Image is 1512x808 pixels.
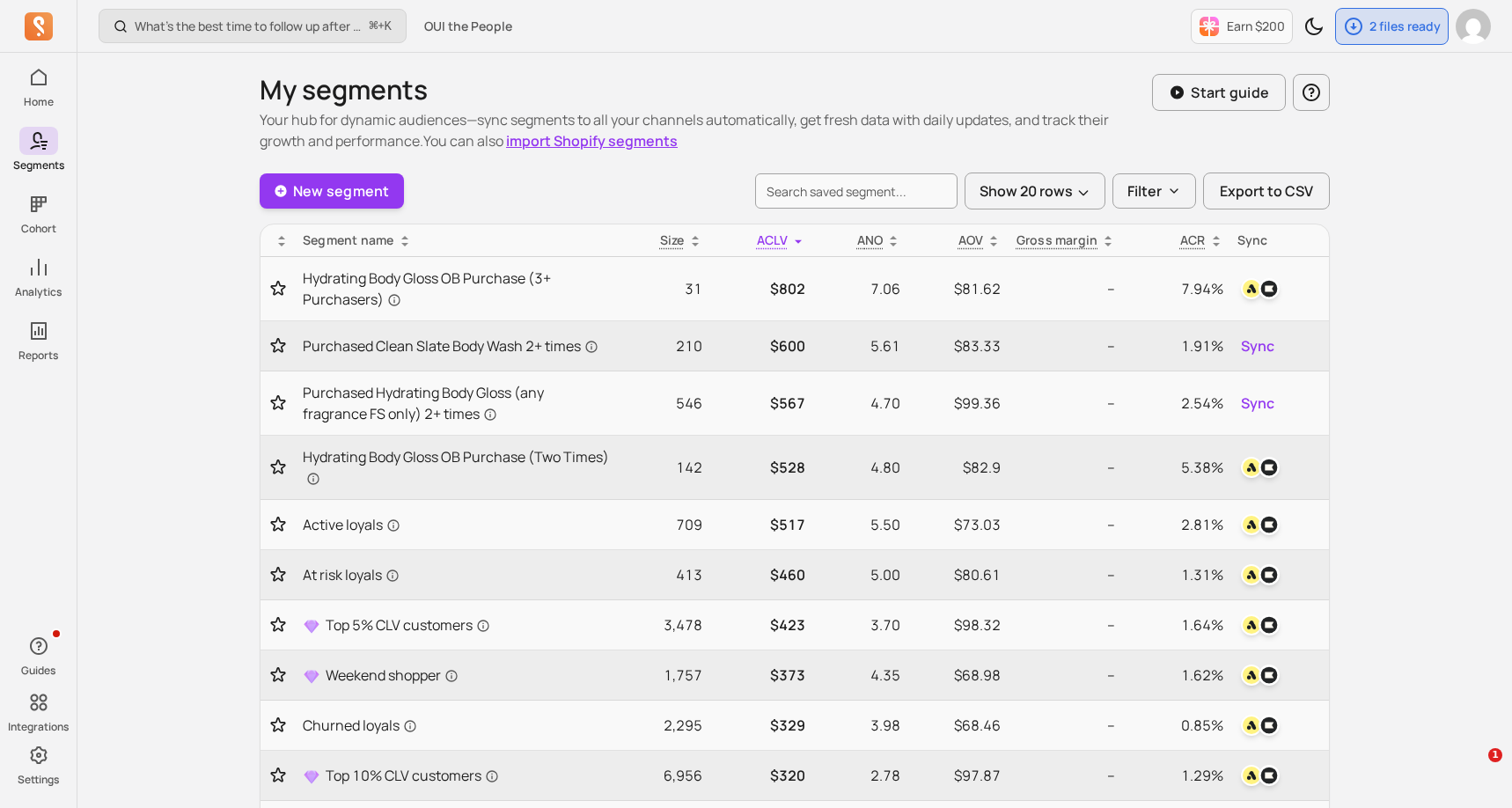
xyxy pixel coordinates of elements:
[1129,393,1222,414] p: 2.54%
[965,173,1105,209] button: Show 20 rows
[1259,665,1280,686] img: klaviyo
[716,514,805,535] p: $517
[414,11,523,42] button: OUI the People
[303,665,609,686] a: Weekend shopper
[958,231,984,249] p: AOV
[268,280,289,297] button: Toggle favorite
[1191,82,1269,103] p: Start guide
[1129,278,1222,299] p: 7.94%
[716,564,805,585] p: $460
[1015,564,1115,585] p: --
[369,16,378,38] kbd: ⌘
[819,715,900,736] p: 3.98
[135,18,363,35] p: What’s the best time to follow up after a first order?
[1129,715,1222,736] p: 0.85%
[260,173,404,209] a: New segment
[1259,564,1280,585] img: klaviyo
[819,665,900,686] p: 4.35
[1015,457,1115,478] p: --
[1152,74,1286,111] button: Start guide
[1259,715,1280,736] img: klaviyo
[423,131,678,151] span: You can also
[1237,275,1283,303] button: attentiveklaviyo
[623,765,702,786] p: 6,956
[1129,665,1222,686] p: 1.62%
[623,278,702,299] p: 31
[1452,748,1494,790] iframe: Intercom live chat
[755,173,958,209] input: search
[1017,231,1098,249] p: Gross margin
[303,564,400,585] span: At risk loyals
[623,335,702,356] p: 210
[370,17,392,35] span: +
[1241,335,1274,356] span: Sync
[623,393,702,414] p: 546
[303,382,609,424] span: Purchased Hydrating Body Gloss (any fragrance FS only) 2+ times
[914,514,1001,535] p: $73.03
[1220,180,1313,202] span: Export to CSV
[1241,278,1262,299] img: attentive
[506,131,678,151] a: import Shopify segments
[1015,715,1115,736] p: --
[260,74,1152,106] h1: My segments
[623,514,702,535] p: 709
[303,446,609,488] a: Hydrating Body Gloss OB Purchase (Two Times)
[18,349,58,363] p: Reports
[757,231,788,248] span: ACLV
[1241,564,1262,585] img: attentive
[623,564,702,585] p: 413
[914,715,1001,736] p: $68.46
[303,715,417,736] span: Churned loyals
[303,335,598,356] span: Purchased Clean Slate Body Wash 2+ times
[1241,514,1262,535] img: attentive
[716,278,805,299] p: $802
[1237,231,1322,249] div: Sync
[1488,748,1502,762] span: 1
[914,665,1001,686] p: $68.98
[1237,332,1278,360] button: Sync
[660,231,685,248] span: Size
[1237,711,1283,739] button: attentiveklaviyo
[914,614,1001,635] p: $98.32
[1237,561,1283,589] button: attentiveklaviyo
[914,564,1001,585] p: $80.61
[303,564,609,585] a: At risk loyals
[716,715,805,736] p: $329
[623,715,702,736] p: 2,295
[15,285,62,299] p: Analytics
[268,394,289,412] button: Toggle favorite
[819,278,900,299] p: 7.06
[1015,335,1115,356] p: --
[1191,9,1293,44] button: Earn $200
[819,457,900,478] p: 4.80
[18,773,59,787] p: Settings
[1015,614,1115,635] p: --
[1015,514,1115,535] p: --
[857,231,884,248] span: ANO
[819,564,900,585] p: 5.00
[1241,393,1274,414] span: Sync
[1241,614,1262,635] img: attentive
[819,335,900,356] p: 5.61
[1259,765,1280,786] img: klaviyo
[914,765,1001,786] p: $97.87
[716,614,805,635] p: $423
[326,665,459,686] span: Weekend shopper
[1180,231,1206,249] p: ACR
[1237,761,1283,790] button: attentiveklaviyo
[914,335,1001,356] p: $83.33
[1015,278,1115,299] p: --
[914,457,1001,478] p: $82.9
[1241,765,1262,786] img: attentive
[303,335,609,356] a: Purchased Clean Slate Body Wash 2+ times
[1296,9,1332,44] button: Toggle dark mode
[819,614,900,635] p: 3.70
[1259,514,1280,535] img: klaviyo
[268,666,289,684] button: Toggle favorite
[1112,173,1196,209] button: Filter
[268,616,289,634] button: Toggle favorite
[303,514,609,535] a: Active loyals
[19,628,58,681] button: Guides
[1241,665,1262,686] img: attentive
